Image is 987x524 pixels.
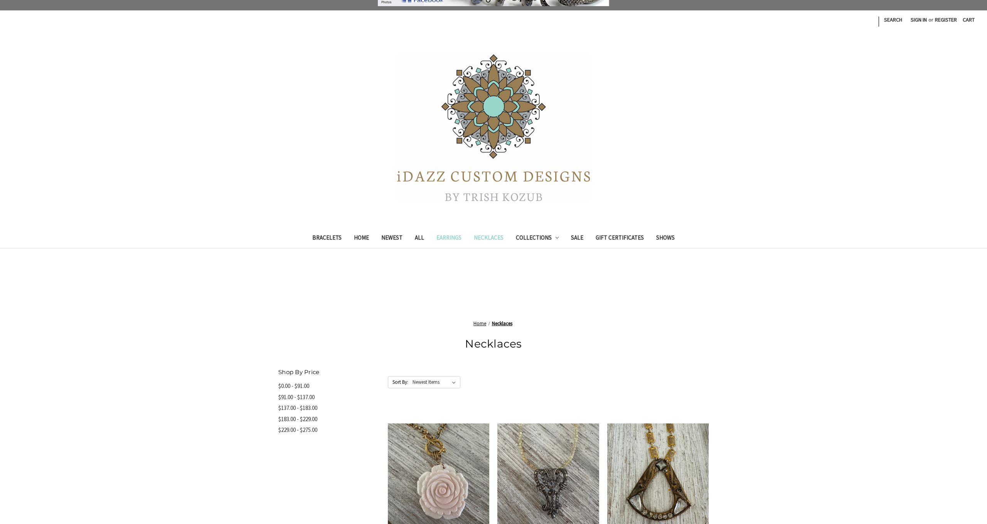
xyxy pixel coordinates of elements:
a: Search [880,10,906,29]
a: Necklaces [492,320,512,327]
h5: Shop By Price [278,368,380,377]
img: iDazz Custom Designs [397,54,590,201]
a: Sale [565,229,590,248]
a: Shows [650,229,681,248]
a: $137.00 - $183.00 [278,403,380,414]
a: Newest [375,229,409,248]
a: Home [348,229,375,248]
a: $183.00 - $229.00 [278,414,380,425]
a: Necklaces [468,229,510,248]
a: Sign in [906,10,931,29]
a: Collections [510,229,565,248]
a: Gift Certificates [590,229,650,248]
a: Bracelets [306,229,348,248]
a: Earrings [430,229,468,248]
a: Register [931,10,961,29]
label: Sort By: [388,376,408,388]
a: $229.00 - $275.00 [278,425,380,436]
a: Cart [958,10,979,29]
a: All [409,229,430,248]
span: or [928,16,934,24]
a: $0.00 - $91.00 [278,381,380,392]
a: Home [473,320,486,327]
li: | [877,13,880,28]
h1: Necklaces [278,336,709,352]
a: $91.00 - $137.00 [278,392,380,403]
nav: Breadcrumb [278,320,709,327]
span: Cart [963,16,975,23]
